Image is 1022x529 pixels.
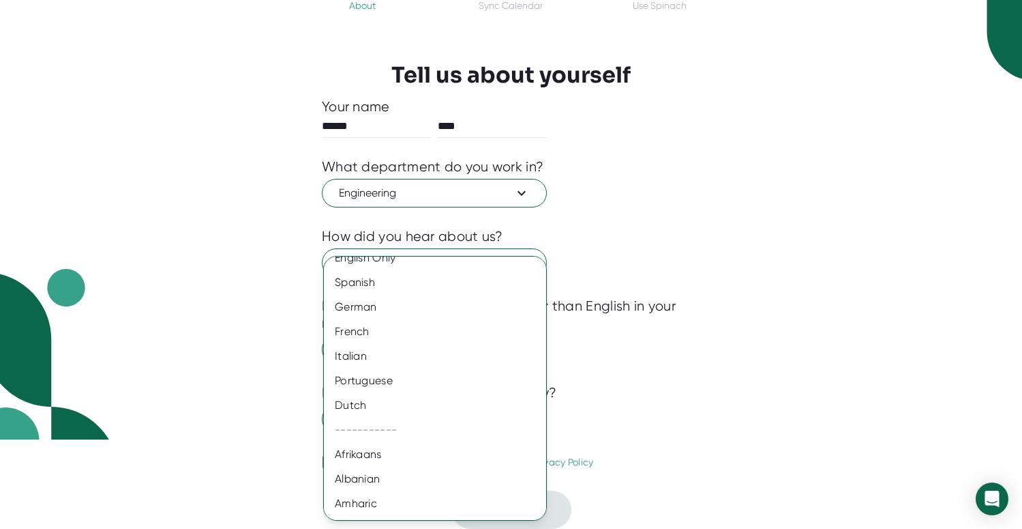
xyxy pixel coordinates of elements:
[324,369,546,393] div: Portuguese
[976,483,1008,515] div: Open Intercom Messenger
[324,467,546,491] div: Albanian
[324,295,546,319] div: German
[324,319,546,344] div: French
[324,491,546,516] div: Amharic
[324,442,546,467] div: Afrikaans
[324,418,546,442] div: -----------
[324,246,546,270] div: English Only
[324,344,546,369] div: Italian
[324,270,546,295] div: Spanish
[324,393,546,418] div: Dutch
